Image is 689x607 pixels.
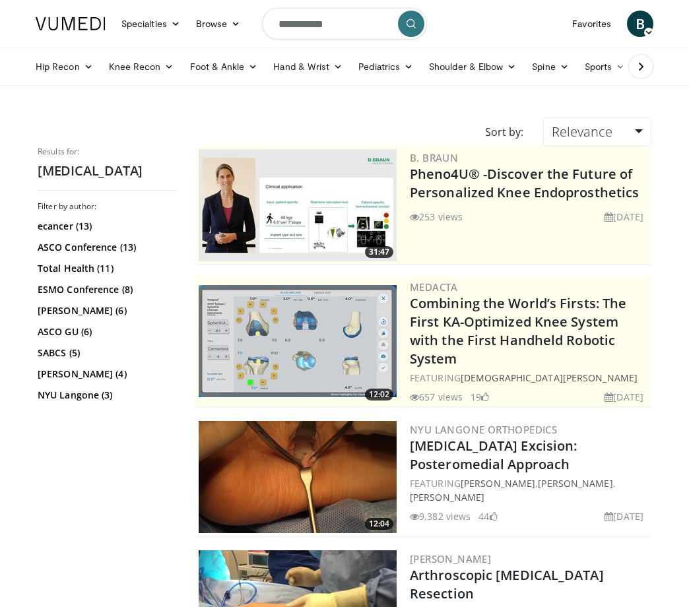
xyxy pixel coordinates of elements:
[199,149,397,261] a: 31:47
[101,53,182,80] a: Knee Recon
[199,421,397,533] img: a42522d5-20e0-4b46-ab56-918941efbe3b.300x170_q85_crop-smart_upscale.jpg
[365,246,393,258] span: 31:47
[410,476,649,504] div: FEATURING , ,
[410,491,484,503] a: [PERSON_NAME]
[38,283,173,296] a: ESMO Conference (8)
[605,390,643,404] li: [DATE]
[410,151,458,164] a: B. Braun
[38,146,176,157] p: Results for:
[421,53,524,80] a: Shoulder & Elbow
[410,294,626,367] a: Combining the World’s Firsts: The First KA-Optimized Knee System with the First Handheld Robotic ...
[410,210,463,224] li: 253 views
[475,117,533,146] div: Sort by:
[199,285,397,397] a: 12:02
[524,53,576,80] a: Spine
[478,509,497,523] li: 44
[38,162,176,179] h2: [MEDICAL_DATA]
[410,566,604,602] a: Arthroscopic [MEDICAL_DATA] Resection
[605,210,643,224] li: [DATE]
[38,241,173,254] a: ASCO Conference (13)
[410,437,577,473] a: [MEDICAL_DATA] Excision: Posteromedial Approach
[265,53,350,80] a: Hand & Wrist
[552,123,612,141] span: Relevance
[38,367,173,381] a: [PERSON_NAME] (4)
[410,371,649,385] div: FEATURING
[38,304,173,317] a: [PERSON_NAME] (6)
[199,285,397,397] img: aaf1b7f9-f888-4d9f-a252-3ca059a0bd02.300x170_q85_crop-smart_upscale.jpg
[38,220,173,233] a: ecancer (13)
[410,280,458,294] a: Medacta
[38,389,173,402] a: NYU Langone (3)
[461,477,535,490] a: [PERSON_NAME]
[605,509,643,523] li: [DATE]
[543,117,651,146] a: Relevance
[410,390,463,404] li: 657 views
[114,11,188,37] a: Specialties
[627,11,653,37] a: B
[199,421,397,533] a: 12:04
[564,11,619,37] a: Favorites
[36,17,106,30] img: VuMedi Logo
[471,390,489,404] li: 19
[410,552,491,565] a: [PERSON_NAME]
[38,325,173,338] a: ASCO GU (6)
[350,53,421,80] a: Pediatrics
[577,53,634,80] a: Sports
[410,165,639,201] a: Pheno4U® -Discover the Future of Personalized Knee Endoprosthetics
[28,53,101,80] a: Hip Recon
[365,389,393,400] span: 12:02
[410,423,557,436] a: NYU Langone Orthopedics
[461,371,638,384] a: [DEMOGRAPHIC_DATA][PERSON_NAME]
[538,477,612,490] a: [PERSON_NAME]
[410,509,471,523] li: 9,382 views
[365,518,393,530] span: 12:04
[38,262,173,275] a: Total Health (11)
[38,346,173,360] a: SABCS (5)
[188,11,249,37] a: Browse
[182,53,266,80] a: Foot & Ankle
[262,8,427,40] input: Search topics, interventions
[199,149,397,261] img: 2c749dd2-eaed-4ec0-9464-a41d4cc96b76.300x170_q85_crop-smart_upscale.jpg
[38,201,176,212] h3: Filter by author:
